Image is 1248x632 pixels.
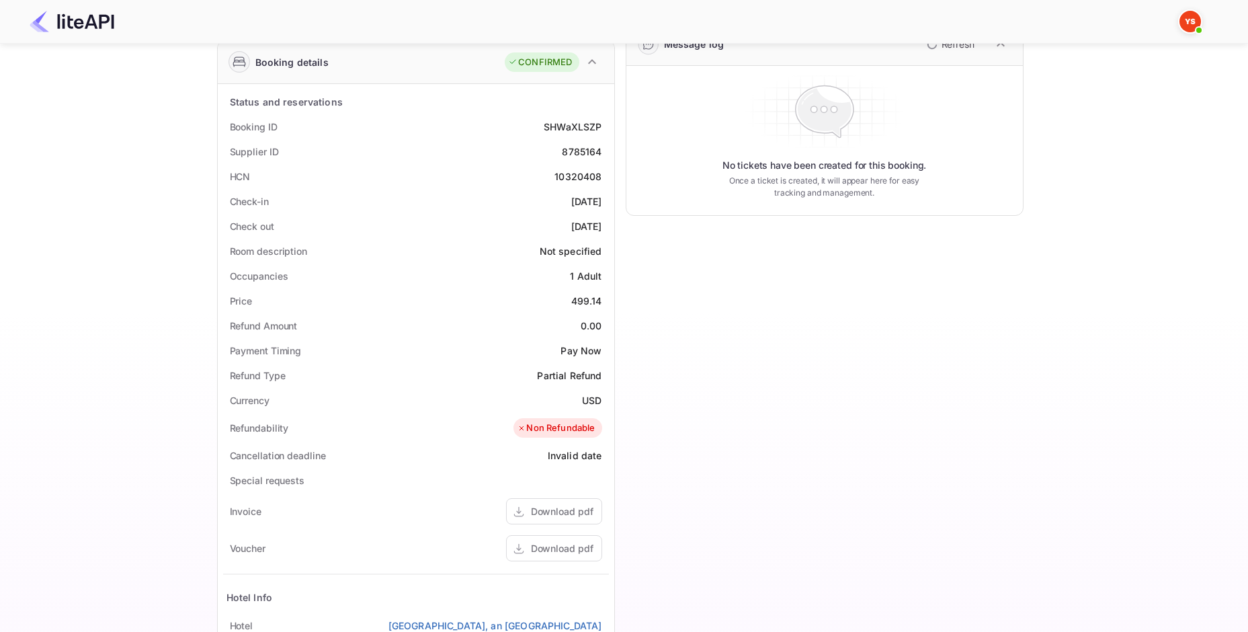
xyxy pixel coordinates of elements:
div: 0.00 [581,319,602,333]
div: Booking ID [230,120,278,134]
div: Voucher [230,541,265,555]
button: Refresh [919,34,980,55]
div: 1 Adult [570,269,601,283]
div: Booking details [255,55,329,69]
div: 499.14 [571,294,602,308]
div: Supplier ID [230,145,279,159]
div: 10320408 [554,169,601,184]
p: Refresh [942,37,974,51]
div: Non Refundable [517,422,595,435]
div: Currency [230,393,269,407]
div: Invalid date [548,448,602,463]
div: Invoice [230,504,261,518]
div: SHWaXLSZP [544,120,601,134]
div: Special requests [230,473,304,487]
div: Check-in [230,194,269,208]
div: Partial Refund [537,368,601,383]
div: Hotel Info [226,590,273,604]
div: Not specified [540,244,602,258]
div: [DATE] [571,219,602,233]
p: Once a ticket is created, it will appear here for easy tracking and management. [718,175,931,199]
div: USD [582,393,601,407]
div: Refundability [230,421,289,435]
img: Yandex Support [1179,11,1201,32]
div: Refund Type [230,368,286,383]
div: HCN [230,169,251,184]
div: CONFIRMED [508,56,572,69]
div: Occupancies [230,269,288,283]
div: Download pdf [531,541,593,555]
div: Check out [230,219,274,233]
div: Refund Amount [230,319,298,333]
img: LiteAPI Logo [30,11,114,32]
div: [DATE] [571,194,602,208]
p: No tickets have been created for this booking. [722,159,927,172]
div: Download pdf [531,504,593,518]
div: Cancellation deadline [230,448,326,463]
div: 8785164 [562,145,601,159]
div: Status and reservations [230,95,343,109]
div: Room description [230,244,307,258]
div: Pay Now [560,344,601,358]
div: Payment Timing [230,344,302,358]
div: Message log [664,37,724,51]
div: Price [230,294,253,308]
